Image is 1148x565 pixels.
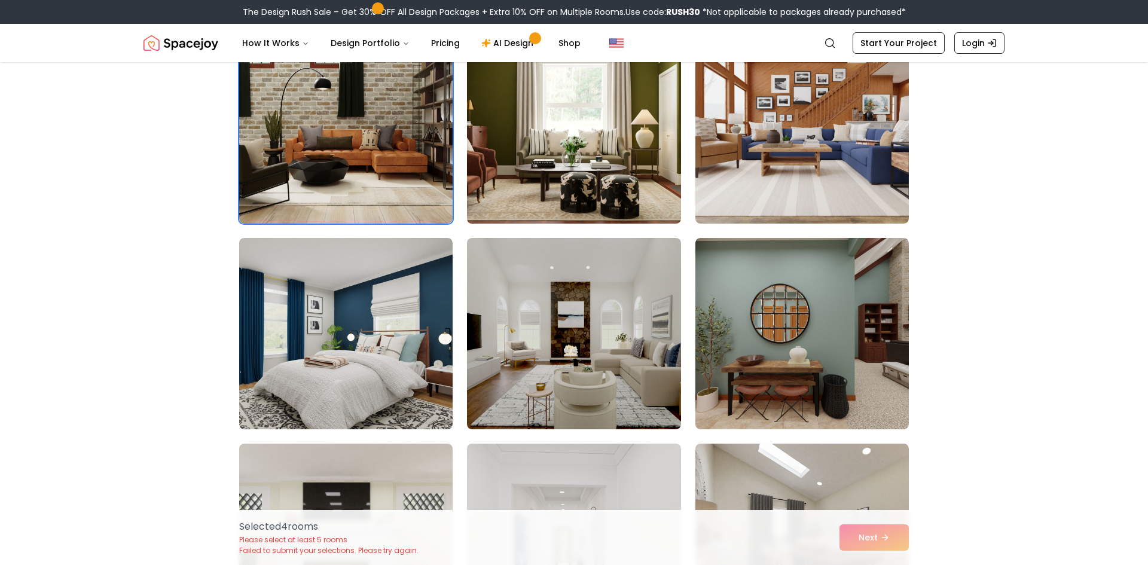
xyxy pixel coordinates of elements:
[609,36,624,50] img: United States
[422,31,469,55] a: Pricing
[243,6,906,18] div: The Design Rush Sale – Get 30% OFF All Design Packages + Extra 10% OFF on Multiple Rooms.
[954,32,1004,54] a: Login
[239,520,419,534] p: Selected 4 room s
[625,6,700,18] span: Use code:
[853,32,945,54] a: Start Your Project
[695,32,909,224] img: Room room-27
[700,6,906,18] span: *Not applicable to packages already purchased*
[321,31,419,55] button: Design Portfolio
[695,238,909,429] img: Room room-30
[143,24,1004,62] nav: Global
[239,32,453,224] img: Room room-25
[143,31,218,55] img: Spacejoy Logo
[666,6,700,18] b: RUSH30
[233,31,319,55] button: How It Works
[467,238,680,429] img: Room room-29
[472,31,546,55] a: AI Design
[233,31,590,55] nav: Main
[462,28,686,228] img: Room room-26
[239,535,419,545] p: Please select at least 5 rooms
[143,31,218,55] a: Spacejoy
[239,546,419,555] p: Failed to submit your selections. Please try again.
[239,238,453,429] img: Room room-28
[549,31,590,55] a: Shop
